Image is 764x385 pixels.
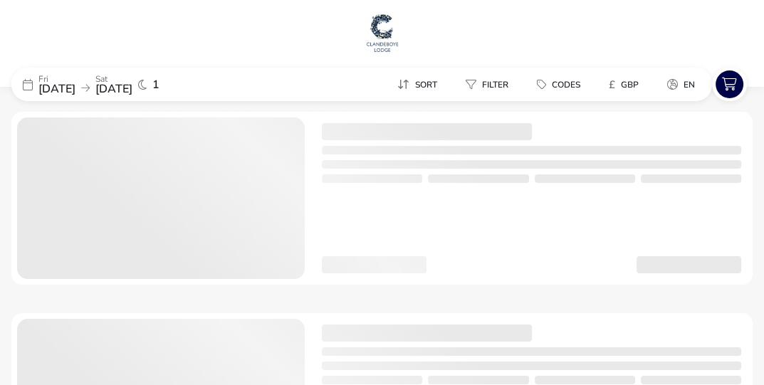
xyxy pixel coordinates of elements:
[386,74,449,95] button: Sort
[525,74,592,95] button: Codes
[95,75,132,83] p: Sat
[454,74,525,95] naf-pibe-menu-bar-item: Filter
[597,74,656,95] naf-pibe-menu-bar-item: £GBP
[454,74,520,95] button: Filter
[152,79,159,90] span: 1
[656,74,712,95] naf-pibe-menu-bar-item: en
[415,79,437,90] span: Sort
[365,11,400,54] img: Main Website
[95,81,132,97] span: [DATE]
[684,79,695,90] span: en
[11,68,225,101] div: Fri[DATE]Sat[DATE]1
[482,79,508,90] span: Filter
[621,79,639,90] span: GBP
[38,81,75,97] span: [DATE]
[386,74,454,95] naf-pibe-menu-bar-item: Sort
[38,75,75,83] p: Fri
[597,74,650,95] button: £GBP
[656,74,706,95] button: en
[552,79,580,90] span: Codes
[609,78,615,92] i: £
[525,74,597,95] naf-pibe-menu-bar-item: Codes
